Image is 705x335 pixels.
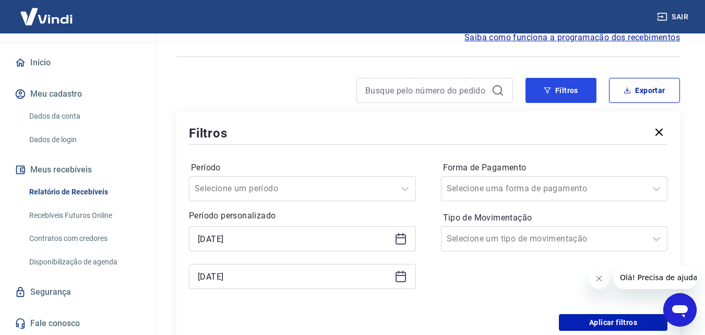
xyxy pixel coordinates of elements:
[614,266,697,289] iframe: Mensagem da empresa
[655,7,692,27] button: Sair
[6,7,88,16] span: Olá! Precisa de ajuda?
[198,269,390,284] input: Data final
[443,161,666,174] label: Forma de Pagamento
[443,212,666,224] label: Tipo de Movimentação
[13,312,144,335] a: Fale conosco
[525,78,596,103] button: Filtros
[25,181,144,203] a: Relatório de Recebíveis
[189,125,228,142] h5: Filtros
[198,231,390,247] input: Data inicial
[663,293,697,327] iframe: Botão para abrir a janela de mensagens
[25,106,144,127] a: Dados da conta
[464,31,680,44] a: Saiba como funciona a programação dos recebimentos
[25,251,144,273] a: Disponibilização de agenda
[13,281,144,304] a: Segurança
[559,314,667,331] button: Aplicar filtros
[25,129,144,151] a: Dados de login
[191,161,414,174] label: Período
[13,51,144,74] a: Início
[13,1,80,32] img: Vindi
[609,78,680,103] button: Exportar
[189,210,416,222] p: Período personalizado
[13,158,144,181] button: Meus recebíveis
[589,268,610,289] iframe: Fechar mensagem
[25,228,144,249] a: Contratos com credores
[365,83,487,98] input: Busque pelo número do pedido
[25,205,144,226] a: Recebíveis Futuros Online
[13,83,144,106] button: Meu cadastro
